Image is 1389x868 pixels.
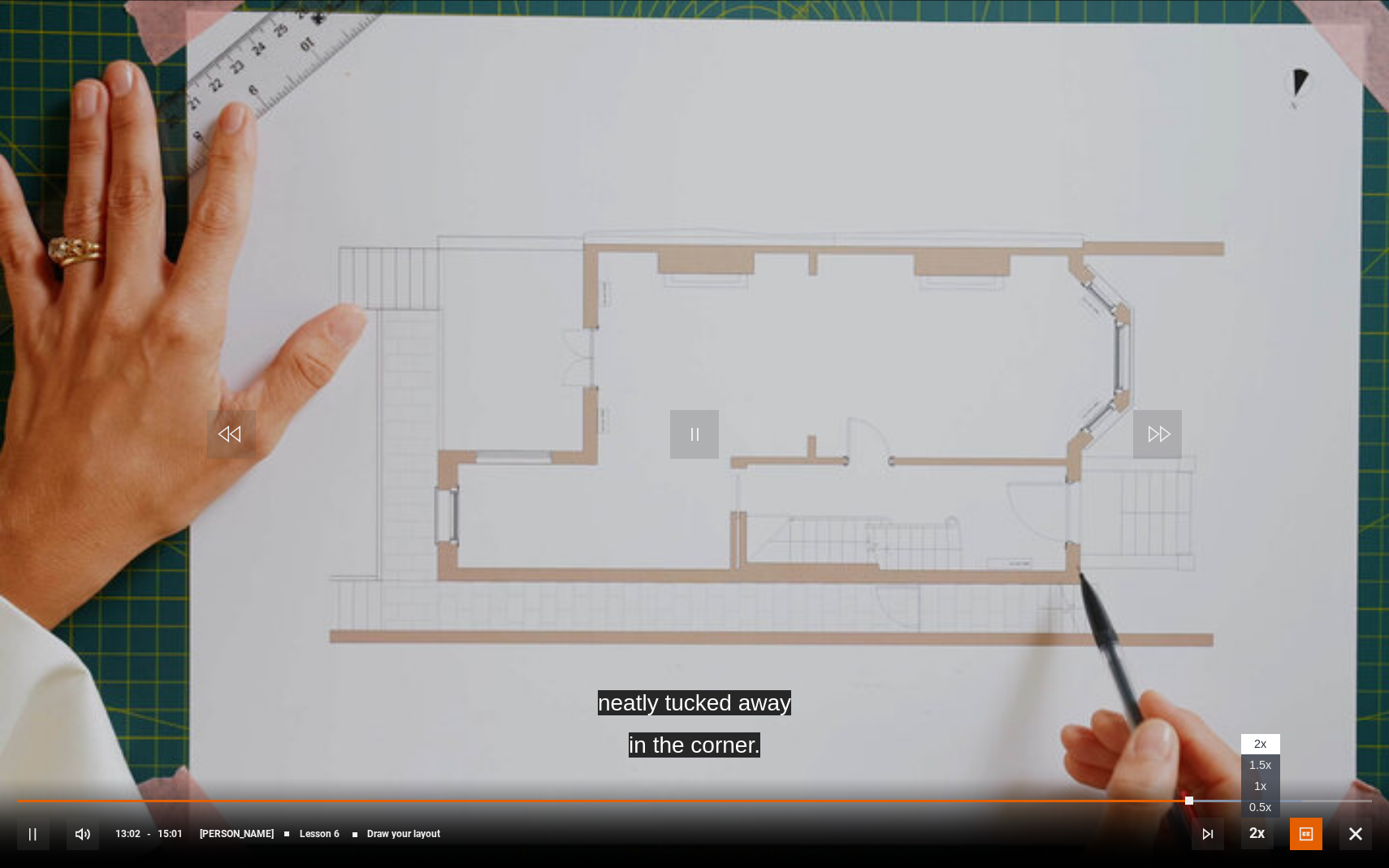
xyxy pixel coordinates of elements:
span: Draw your layout [367,829,440,839]
button: Captions [1290,818,1322,850]
span: 15:01 [158,819,183,849]
span: 1.5x [1249,758,1271,771]
button: Pause [17,818,50,850]
span: 2x [1254,737,1266,750]
span: - [147,828,151,840]
button: Playback Rate [1241,817,1274,849]
span: [PERSON_NAME] [200,829,274,839]
span: Lesson 6 [300,829,340,839]
span: 0.5x [1249,801,1271,814]
span: 1x [1254,779,1266,792]
div: Progress Bar [17,800,1372,803]
span: 13:02 [115,819,141,849]
button: Next Lesson [1192,818,1224,850]
button: Fullscreen [1339,818,1372,850]
button: Mute [67,818,99,850]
